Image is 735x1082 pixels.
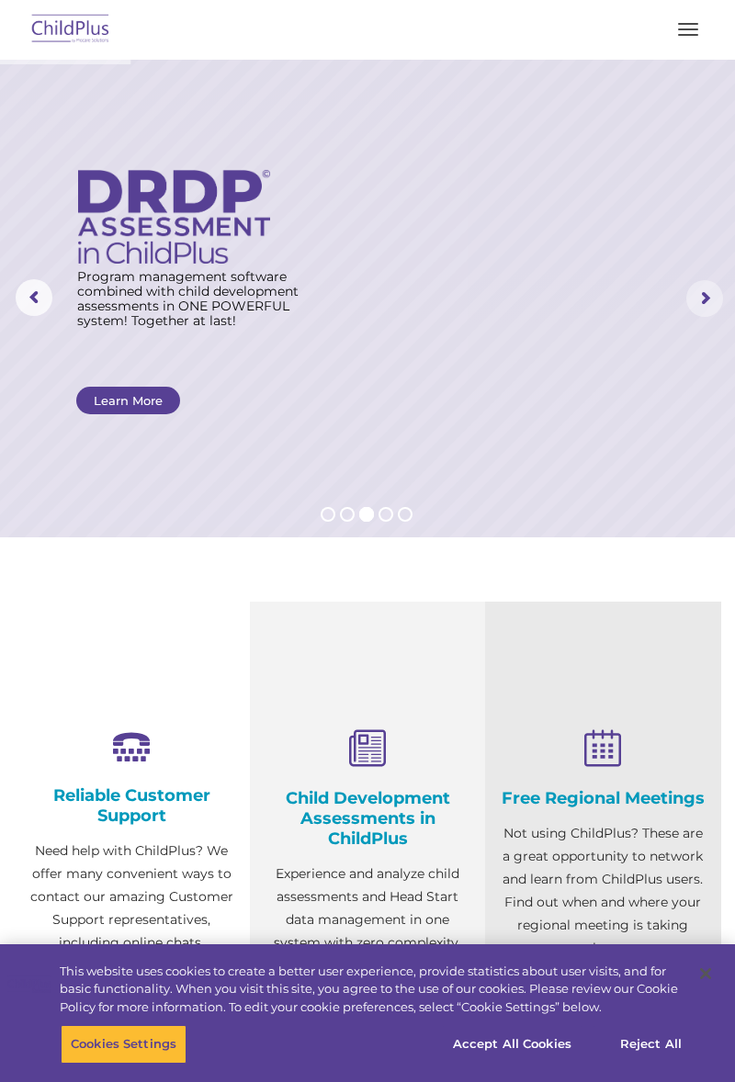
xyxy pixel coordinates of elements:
a: Learn More [76,387,180,414]
button: Reject All [594,1025,708,1064]
button: Close [685,953,726,994]
h4: Child Development Assessments in ChildPlus [264,788,472,849]
div: This website uses cookies to create a better user experience, provide statistics about user visit... [60,963,684,1017]
rs-layer: Program management software combined with child development assessments in ONE POWERFUL system! T... [77,269,311,328]
p: Need help with ChildPlus? We offer many convenient ways to contact our amazing Customer Support r... [28,840,236,1000]
button: Accept All Cookies [443,1025,582,1064]
p: Not using ChildPlus? These are a great opportunity to network and learn from ChildPlus users. Fin... [499,822,707,960]
img: ChildPlus by Procare Solutions [28,8,114,51]
h4: Reliable Customer Support [28,785,236,826]
p: Experience and analyze child assessments and Head Start data management in one system with zero c... [264,862,472,1000]
button: Cookies Settings [61,1025,187,1064]
h4: Free Regional Meetings [499,788,707,808]
img: DRDP Assessment in ChildPlus [78,170,270,264]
